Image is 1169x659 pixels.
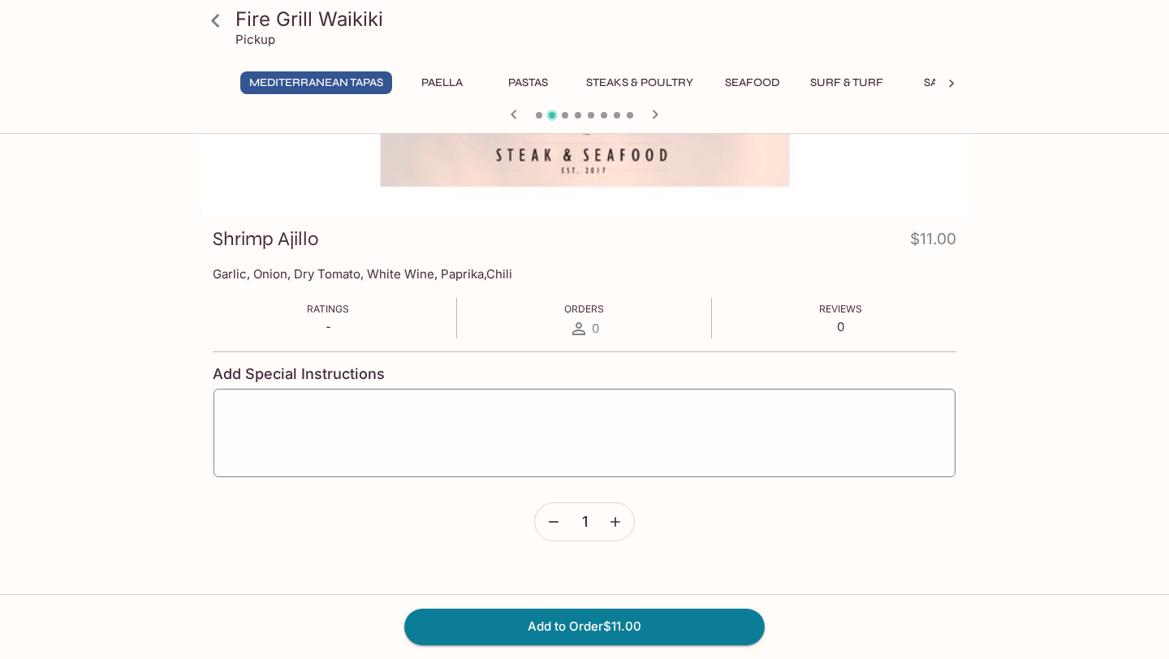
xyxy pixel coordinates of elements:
[213,266,956,282] p: Garlic, Onion, Dry Tomato, White Wine, Paprika,Chili
[801,71,892,94] button: Surf & Turf
[577,71,702,94] button: Steaks & Poultry
[405,71,478,94] button: Paella
[582,513,588,531] span: 1
[307,303,349,315] span: Ratings
[404,609,765,644] button: Add to Order$11.00
[235,32,275,47] p: Pickup
[592,321,599,336] span: 0
[819,303,862,315] span: Reviews
[491,71,564,94] button: Pastas
[715,71,788,94] button: Seafood
[213,365,956,383] h4: Add Special Instructions
[213,226,318,252] h3: Shrimp Ajillo
[910,226,956,258] h4: $11.00
[905,71,978,94] button: Salad
[819,319,862,334] p: 0
[564,303,604,315] span: Orders
[307,319,349,334] p: -
[235,6,961,32] h3: Fire Grill Waikiki
[240,71,392,94] button: Mediterranean Tapas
